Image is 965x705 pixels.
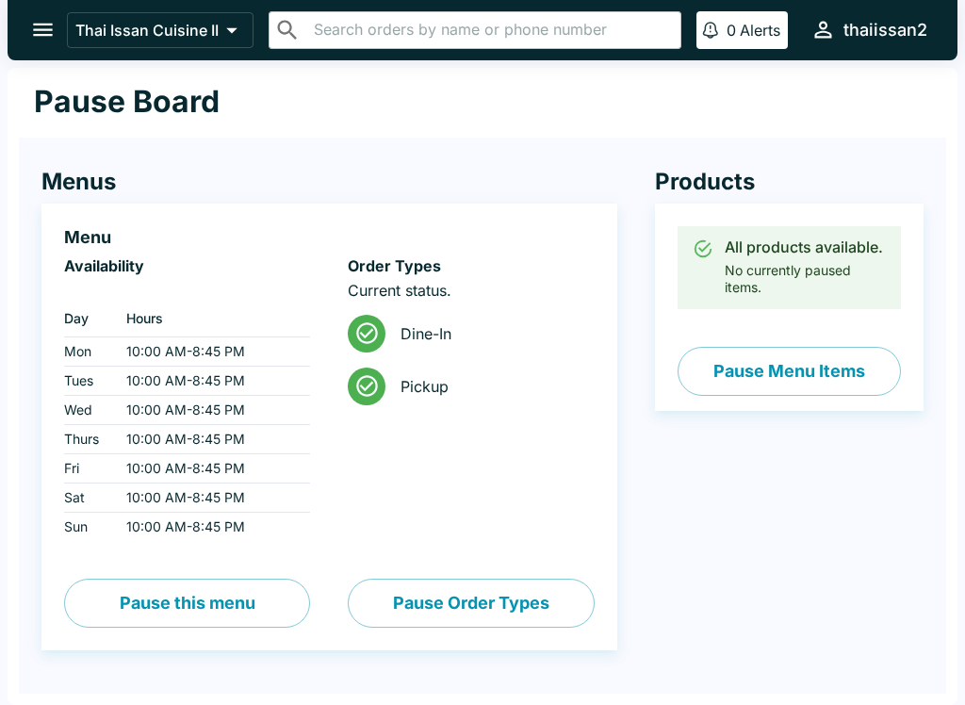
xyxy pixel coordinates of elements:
input: Search orders by name or phone number [308,17,673,43]
p: ‏ [64,281,310,300]
th: Hours [111,300,311,337]
h1: Pause Board [34,83,220,121]
td: 10:00 AM - 8:45 PM [111,454,311,484]
h4: Menus [41,168,617,196]
button: open drawer [19,6,67,54]
td: Sat [64,484,111,513]
td: 10:00 AM - 8:45 PM [111,513,311,542]
button: Pause Menu Items [678,347,901,396]
td: 10:00 AM - 8:45 PM [111,484,311,513]
td: Fri [64,454,111,484]
td: Tues [64,367,111,396]
td: 10:00 AM - 8:45 PM [111,367,311,396]
div: thaiissan2 [843,19,927,41]
th: Day [64,300,111,337]
span: Pickup [401,377,579,396]
p: Current status. [348,281,594,300]
td: Thurs [64,425,111,454]
button: Pause this menu [64,579,310,628]
td: Wed [64,396,111,425]
div: No currently paused items. [725,232,886,303]
button: Thai Issan Cuisine II [67,12,254,48]
td: Sun [64,513,111,542]
button: thaiissan2 [803,9,935,50]
h6: Order Types [348,256,594,275]
td: 10:00 AM - 8:45 PM [111,425,311,454]
td: 10:00 AM - 8:45 PM [111,396,311,425]
div: All products available. [725,238,886,256]
p: Thai Issan Cuisine II [75,21,219,40]
td: 10:00 AM - 8:45 PM [111,337,311,367]
p: 0 [727,21,736,40]
h4: Products [655,168,924,196]
button: Pause Order Types [348,579,594,628]
h6: Availability [64,256,310,275]
td: Mon [64,337,111,367]
p: Alerts [740,21,780,40]
span: Dine-In [401,324,579,343]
